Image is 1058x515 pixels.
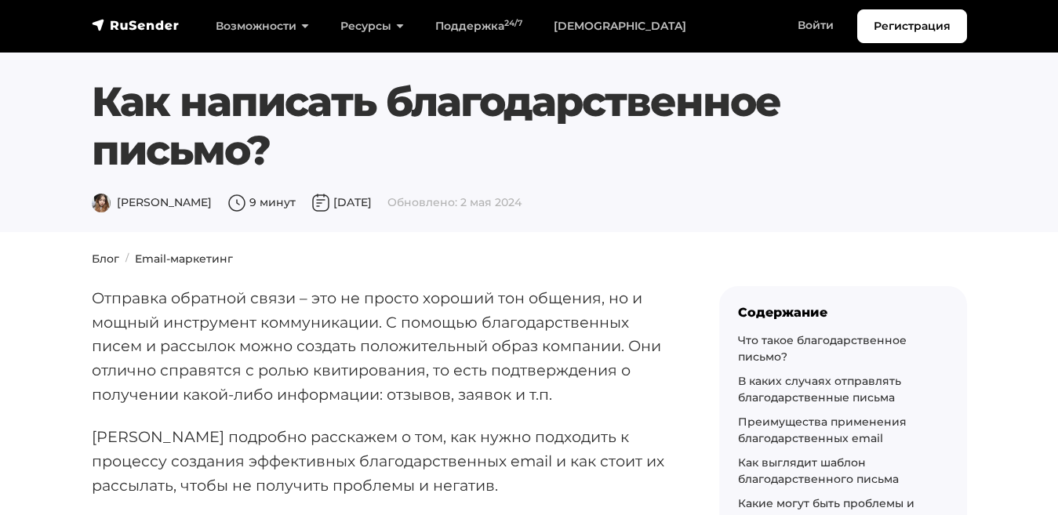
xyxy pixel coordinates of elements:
span: [DATE] [311,195,372,209]
h1: Как написать благодарственное письмо? [92,78,893,176]
img: Время чтения [227,194,246,212]
a: Преимущества применения благодарственных email [738,415,907,445]
a: Регистрация [857,9,967,43]
li: Email-маркетинг [119,251,233,267]
a: [DEMOGRAPHIC_DATA] [538,10,702,42]
img: Дата публикации [311,194,330,212]
img: RuSender [92,17,180,33]
a: В каких случаях отправлять благодарственные письма [738,374,901,404]
div: Содержание [738,305,948,320]
span: 9 минут [227,195,296,209]
a: Что такое благодарственное письмо? [738,333,907,364]
a: Блог [92,252,119,266]
p: [PERSON_NAME] подробно расскажем о том, как нужно подходить к процессу создания эффективных благо... [92,425,669,497]
a: Ресурсы [325,10,420,42]
a: Поддержка24/7 [420,10,538,42]
span: [PERSON_NAME] [92,195,212,209]
a: Как выглядит шаблон благодарственного письма [738,455,899,486]
a: Войти [782,9,849,42]
p: Отправка обратной связи – это не просто хороший тон общения, но и мощный инструмент коммуникации.... [92,286,669,407]
span: Обновлено: 2 мая 2024 [387,195,522,209]
nav: breadcrumb [82,251,976,267]
a: Возможности [200,10,325,42]
sup: 24/7 [504,18,522,28]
